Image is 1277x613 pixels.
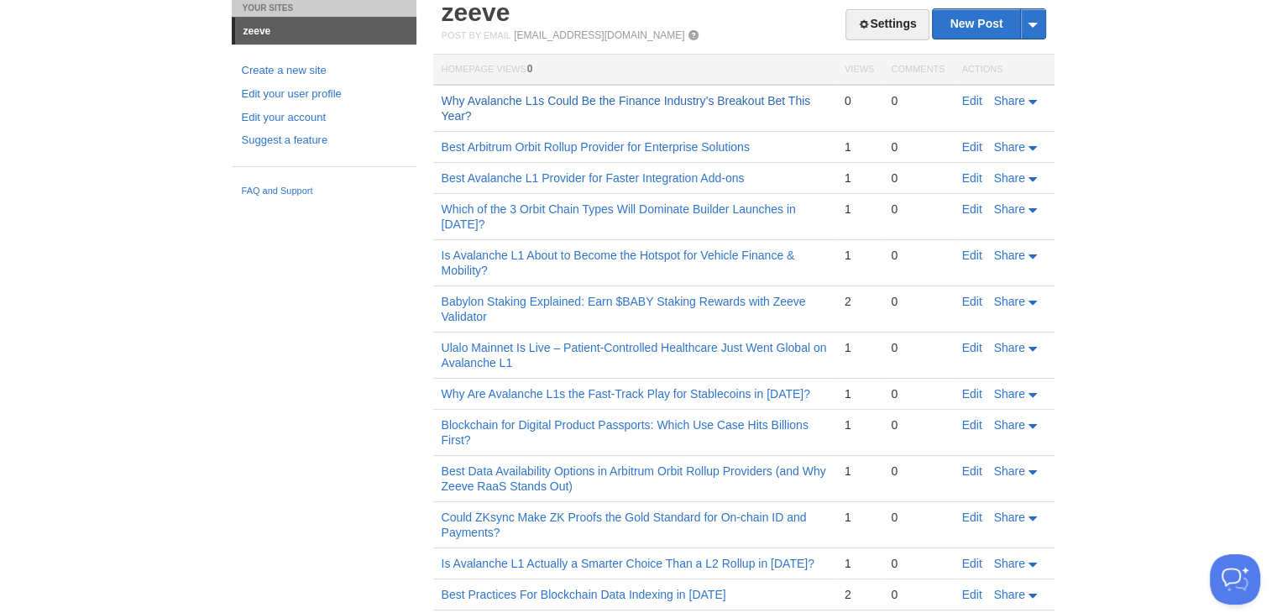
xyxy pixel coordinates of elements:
a: Edit [962,418,982,432]
a: Edit your user profile [242,86,406,103]
a: Best Avalanche L1 Provider for Faster Integration Add-ons [442,171,745,185]
div: 1 [845,248,874,263]
a: Edit [962,94,982,107]
span: Share [994,588,1025,601]
a: FAQ and Support [242,184,406,199]
span: Share [994,464,1025,478]
a: Settings [845,9,929,40]
span: Share [994,418,1025,432]
div: 1 [845,202,874,217]
th: Views [836,55,882,86]
a: Edit [962,341,982,354]
span: Share [994,295,1025,308]
a: zeeve [235,18,416,45]
div: 1 [845,464,874,479]
a: Edit [962,171,982,185]
div: 0 [891,386,945,401]
span: Share [994,94,1025,107]
div: 1 [845,170,874,186]
div: 2 [845,294,874,309]
div: 0 [891,510,945,525]
a: Best Arbitrum Orbit Rollup Provider for Enterprise Solutions [442,140,750,154]
div: 2 [845,587,874,602]
a: Babylon Staking Explained: Earn $BABY Staking Rewards with Zeeve Validator [442,295,806,323]
th: Comments [882,55,953,86]
div: 0 [891,202,945,217]
a: [EMAIL_ADDRESS][DOMAIN_NAME] [514,29,684,41]
a: Edit [962,588,982,601]
div: 1 [845,139,874,155]
div: 1 [845,386,874,401]
span: Share [994,202,1025,216]
span: Share [994,387,1025,401]
div: 0 [891,340,945,355]
div: 0 [891,464,945,479]
span: Post by Email [442,30,511,40]
a: Why Are Avalanche L1s the Fast-Track Play for Stablecoins in [DATE]? [442,387,810,401]
span: Share [994,341,1025,354]
a: Blockchain for Digital Product Passports: Which Use Case Hits Billions First? [442,418,809,447]
a: Edit your account [242,109,406,127]
div: 0 [891,556,945,571]
th: Actions [954,55,1055,86]
a: Which of the 3 Orbit Chain Types Will Dominate Builder Launches in [DATE]? [442,202,796,231]
a: Is Avalanche L1 Actually a Smarter Choice Than a L2 Rollup in [DATE]? [442,557,814,570]
div: 1 [845,340,874,355]
span: Share [994,171,1025,185]
a: Edit [962,511,982,524]
a: Edit [962,387,982,401]
a: Edit [962,140,982,154]
div: 0 [845,93,874,108]
iframe: Help Scout Beacon - Open [1210,554,1260,605]
a: Edit [962,557,982,570]
a: Edit [962,202,982,216]
div: 1 [845,556,874,571]
a: Is Avalanche L1 About to Become the Hotspot for Vehicle Finance & Mobility? [442,249,795,277]
a: Best Practices For Blockchain Data Indexing in [DATE] [442,588,726,601]
a: Suggest a feature [242,132,406,149]
div: 1 [845,510,874,525]
a: Create a new site [242,62,406,80]
span: Share [994,557,1025,570]
span: Share [994,249,1025,262]
a: Edit [962,295,982,308]
a: Edit [962,464,982,478]
div: 0 [891,587,945,602]
div: 0 [891,417,945,432]
span: 0 [527,63,533,75]
span: Share [994,140,1025,154]
th: Homepage Views [433,55,836,86]
div: 0 [891,294,945,309]
a: Ulalo Mainnet Is Live – Patient-Controlled Healthcare Just Went Global on Avalanche L1 [442,341,827,369]
a: Best Data Availability Options in Arbitrum Orbit Rollup Providers (and Why Zeeve RaaS Stands Out) [442,464,826,493]
div: 0 [891,170,945,186]
a: Why Avalanche L1s Could Be the Finance Industry’s Breakout Bet This Year? [442,94,811,123]
div: 0 [891,248,945,263]
div: 0 [891,93,945,108]
div: 1 [845,417,874,432]
a: Could ZKsync Make ZK Proofs the Gold Standard for On-chain ID and Payments? [442,511,807,539]
a: Edit [962,249,982,262]
span: Share [994,511,1025,524]
a: New Post [933,9,1044,39]
div: 0 [891,139,945,155]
